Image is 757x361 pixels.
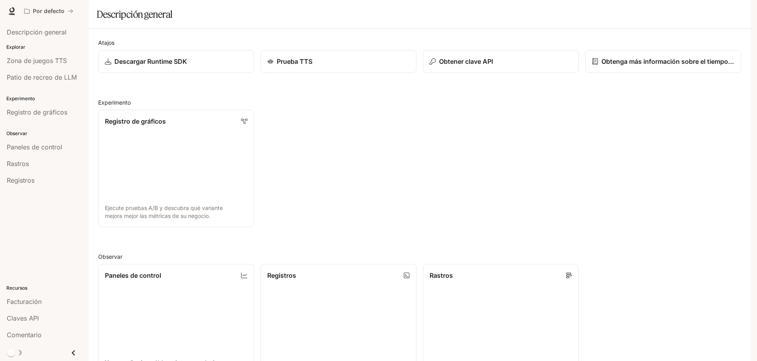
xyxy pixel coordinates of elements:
font: Por defecto [33,8,65,14]
a: Obtenga más información sobre el tiempo de ejecución [585,50,741,73]
button: Todos los espacios de trabajo [21,3,77,19]
font: Prueba TTS [277,57,312,65]
font: Obtener clave API [439,57,493,65]
font: Observar [98,253,122,260]
font: Atajos [98,39,114,46]
a: Descargar Runtime SDK [98,50,254,73]
a: Prueba TTS [261,50,417,73]
font: Experimento [98,99,131,106]
font: Registros [267,271,296,279]
font: Descripción general [97,8,173,20]
font: Registro de gráficos [105,117,166,125]
button: Obtener clave API [423,50,579,73]
font: Rastros [430,271,453,279]
a: Registro de gráficosEjecute pruebas A/B y descubra qué variante mejora mejor las métricas de su n... [98,110,254,227]
font: Ejecute pruebas A/B y descubra qué variante mejora mejor las métricas de su negocio. [105,204,223,219]
font: Paneles de control [105,271,161,279]
font: Descargar Runtime SDK [114,57,187,65]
